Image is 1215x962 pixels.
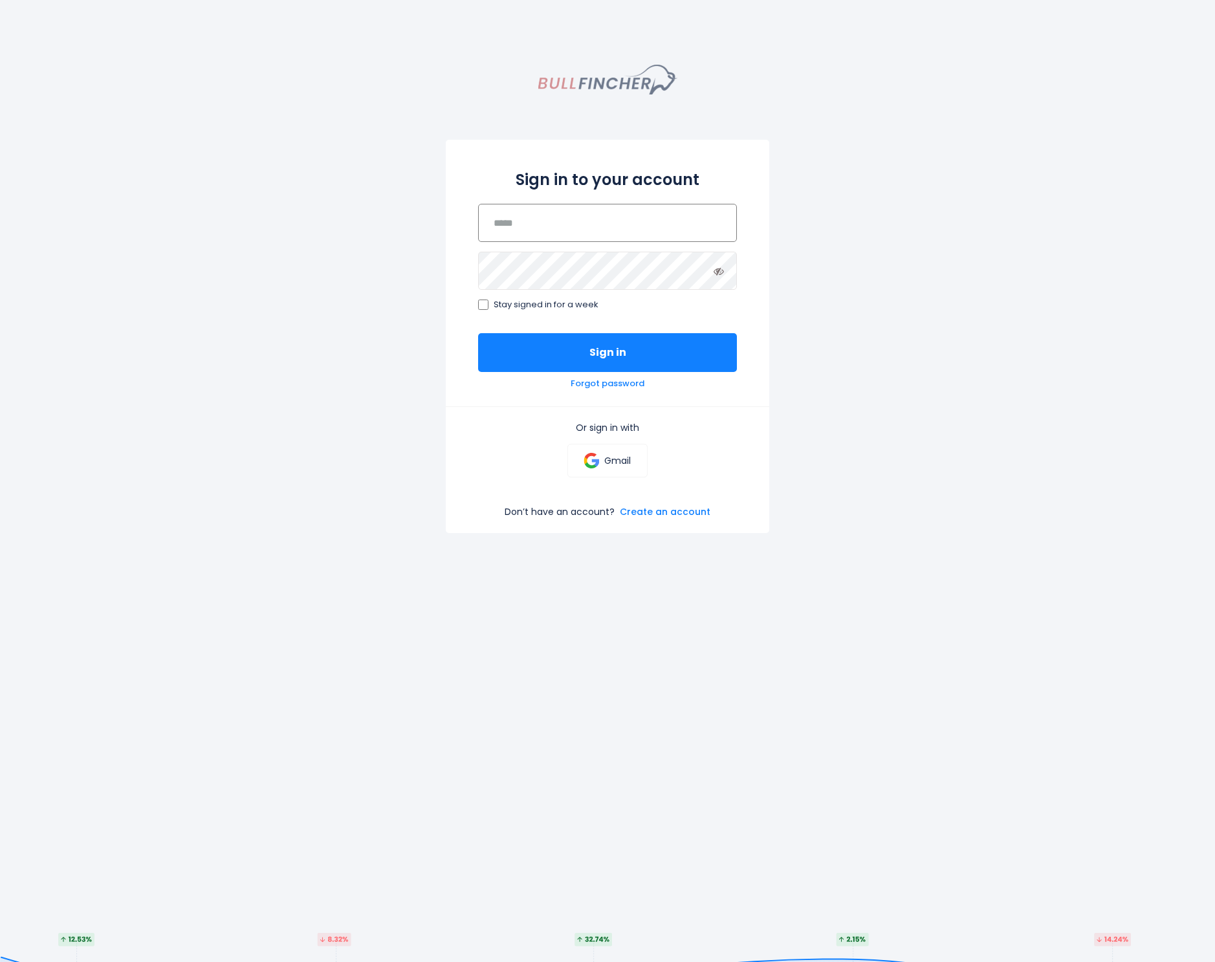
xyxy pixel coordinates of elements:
p: Or sign in with [478,422,737,433]
a: Forgot password [571,378,644,389]
input: Stay signed in for a week [478,300,488,310]
span: Stay signed in for a week [494,300,598,311]
a: Create an account [620,506,710,518]
p: Don’t have an account? [505,506,615,518]
h2: Sign in to your account [478,168,737,191]
a: Gmail [567,444,647,477]
button: Sign in [478,333,737,372]
a: homepage [538,65,677,94]
p: Gmail [604,455,631,466]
